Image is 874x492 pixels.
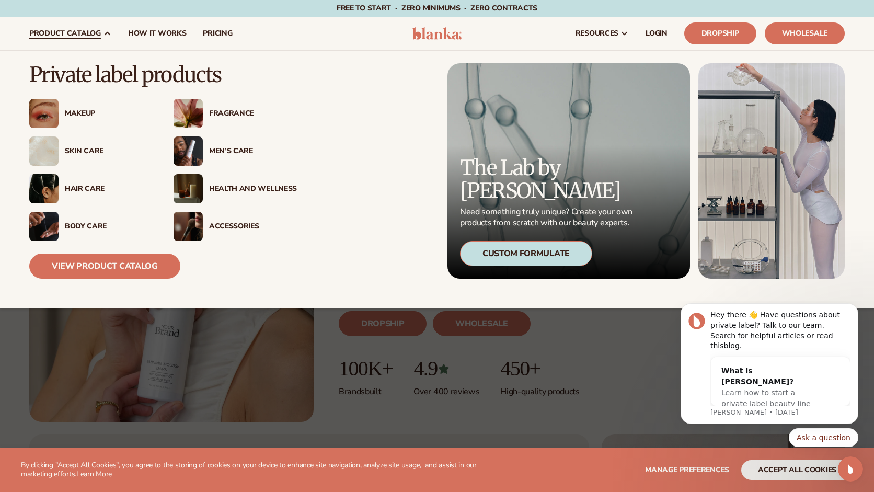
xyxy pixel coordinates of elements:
[203,29,232,38] span: pricing
[645,465,729,475] span: Manage preferences
[65,222,153,231] div: Body Care
[65,147,153,156] div: Skin Care
[174,212,297,241] a: Female with makeup brush. Accessories
[29,136,59,166] img: Cream moisturizer swatch.
[460,241,592,266] div: Custom Formulate
[174,99,203,128] img: Pink blooming flower.
[209,185,297,193] div: Health And Wellness
[65,185,153,193] div: Hair Care
[29,212,153,241] a: Male hand applying moisturizer. Body Care
[174,212,203,241] img: Female with makeup brush.
[646,29,668,38] span: LOGIN
[174,174,203,203] img: Candles and incense on table.
[21,461,508,479] p: By clicking "Accept All Cookies", you agree to the storing of cookies on your device to enhance s...
[29,136,153,166] a: Cream moisturizer swatch. Skin Care
[460,156,636,202] p: The Lab by [PERSON_NAME]
[128,29,187,38] span: How It Works
[21,17,120,50] a: product catalog
[29,99,153,128] a: Female with glitter eye makeup. Makeup
[209,222,297,231] div: Accessories
[29,174,153,203] a: Female hair pulled back with clips. Hair Care
[637,17,676,50] a: LOGIN
[29,212,59,241] img: Male hand applying moisturizer.
[76,469,112,479] a: Learn More
[174,174,297,203] a: Candles and incense on table. Health And Wellness
[684,22,756,44] a: Dropship
[645,460,729,480] button: Manage preferences
[174,99,297,128] a: Pink blooming flower. Fragrance
[194,17,240,50] a: pricing
[665,301,874,487] iframe: Intercom notifications message
[209,147,297,156] div: Men’s Care
[765,22,845,44] a: Wholesale
[567,17,637,50] a: resources
[460,207,636,228] p: Need something truly unique? Create your own products from scratch with our beauty experts.
[337,3,537,13] span: Free to start · ZERO minimums · ZERO contracts
[29,254,180,279] a: View Product Catalog
[29,29,101,38] span: product catalog
[174,136,203,166] img: Male holding moisturizer bottle.
[120,17,195,50] a: How It Works
[65,109,153,118] div: Makeup
[174,136,297,166] a: Male holding moisturizer bottle. Men’s Care
[447,63,690,279] a: Microscopic product formula. The Lab by [PERSON_NAME] Need something truly unique? Create your ow...
[209,109,297,118] div: Fragrance
[29,99,59,128] img: Female with glitter eye makeup.
[698,63,845,279] img: Female in lab with equipment.
[29,174,59,203] img: Female hair pulled back with clips.
[412,27,462,40] img: logo
[29,63,297,86] p: Private label products
[576,29,618,38] span: resources
[838,456,863,482] iframe: Intercom live chat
